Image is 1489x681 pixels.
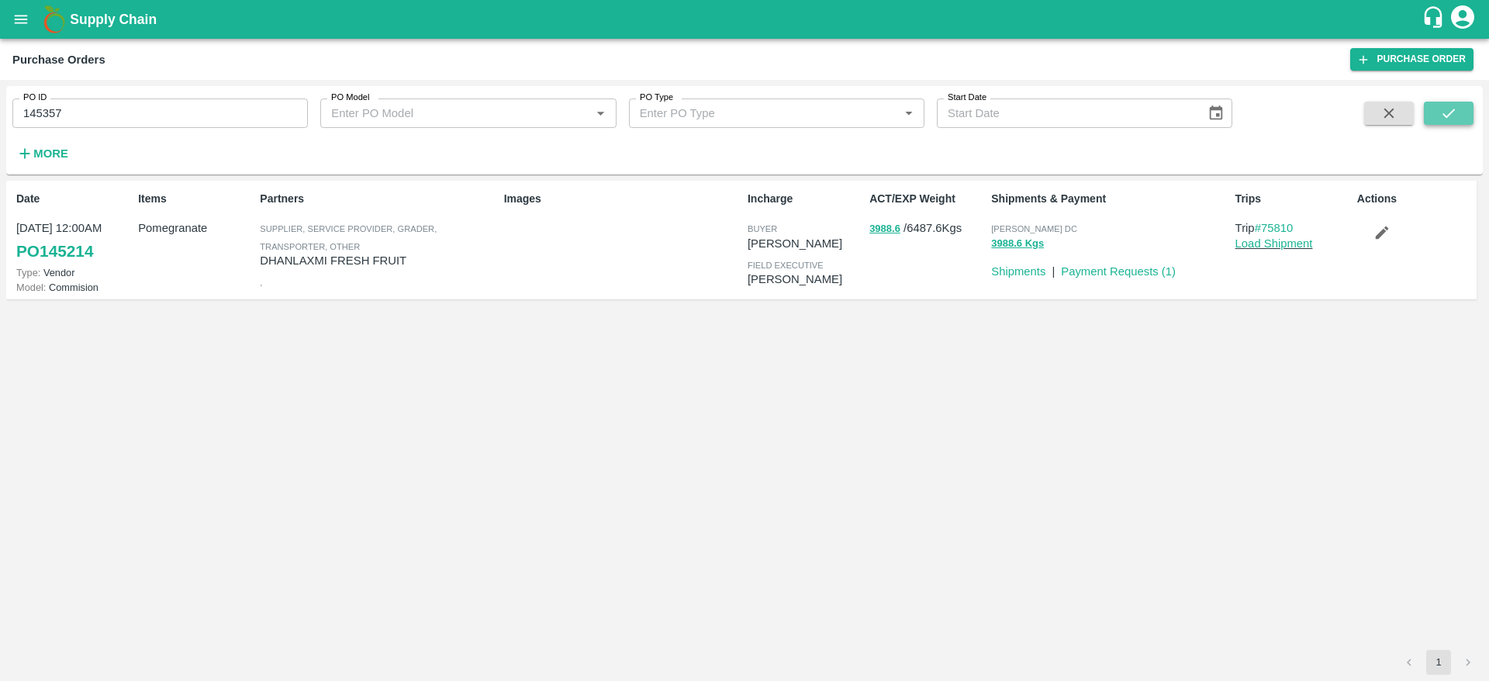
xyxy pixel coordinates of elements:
[16,280,132,295] p: Commision
[33,147,68,160] strong: More
[70,9,1422,30] a: Supply Chain
[12,140,72,167] button: More
[325,103,565,123] input: Enter PO Model
[70,12,157,27] b: Supply Chain
[3,2,39,37] button: open drawer
[1235,191,1351,207] p: Trips
[948,92,986,104] label: Start Date
[16,282,46,293] span: Model:
[748,271,863,288] p: [PERSON_NAME]
[590,103,610,123] button: Open
[937,99,1195,128] input: Start Date
[869,220,900,238] button: 3988.6
[1350,48,1473,71] a: Purchase Order
[1394,650,1483,675] nav: pagination navigation
[1422,5,1449,33] div: customer-support
[1061,265,1176,278] a: Payment Requests (1)
[1045,257,1055,280] div: |
[991,191,1228,207] p: Shipments & Payment
[138,191,254,207] p: Items
[260,278,262,287] span: ,
[1201,99,1231,128] button: Choose date
[748,191,863,207] p: Incharge
[748,224,777,233] span: buyer
[991,235,1044,253] button: 3988.6 Kgs
[1357,191,1473,207] p: Actions
[640,92,673,104] label: PO Type
[991,265,1045,278] a: Shipments
[504,191,741,207] p: Images
[1426,650,1451,675] button: page 1
[991,224,1077,233] span: [PERSON_NAME] DC
[16,191,132,207] p: Date
[23,92,47,104] label: PO ID
[16,220,132,237] p: [DATE] 12:00AM
[869,220,985,237] p: / 6487.6 Kgs
[1449,3,1477,36] div: account of current user
[16,267,40,278] span: Type:
[1235,220,1351,237] p: Trip
[16,265,132,280] p: Vendor
[634,103,874,123] input: Enter PO Type
[899,103,919,123] button: Open
[869,191,985,207] p: ACT/EXP Weight
[39,4,70,35] img: logo
[748,235,863,252] p: [PERSON_NAME]
[16,237,93,265] a: PO145214
[1255,222,1294,234] a: #75810
[260,224,437,251] span: Supplier, Service Provider, Grader, Transporter, Other
[260,191,497,207] p: Partners
[12,99,308,128] input: Enter PO ID
[260,252,497,269] p: DHANLAXMI FRESH FRUIT
[1235,237,1313,250] a: Load Shipment
[748,261,824,270] span: field executive
[331,92,370,104] label: PO Model
[138,220,254,237] p: Pomegranate
[12,50,105,70] div: Purchase Orders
